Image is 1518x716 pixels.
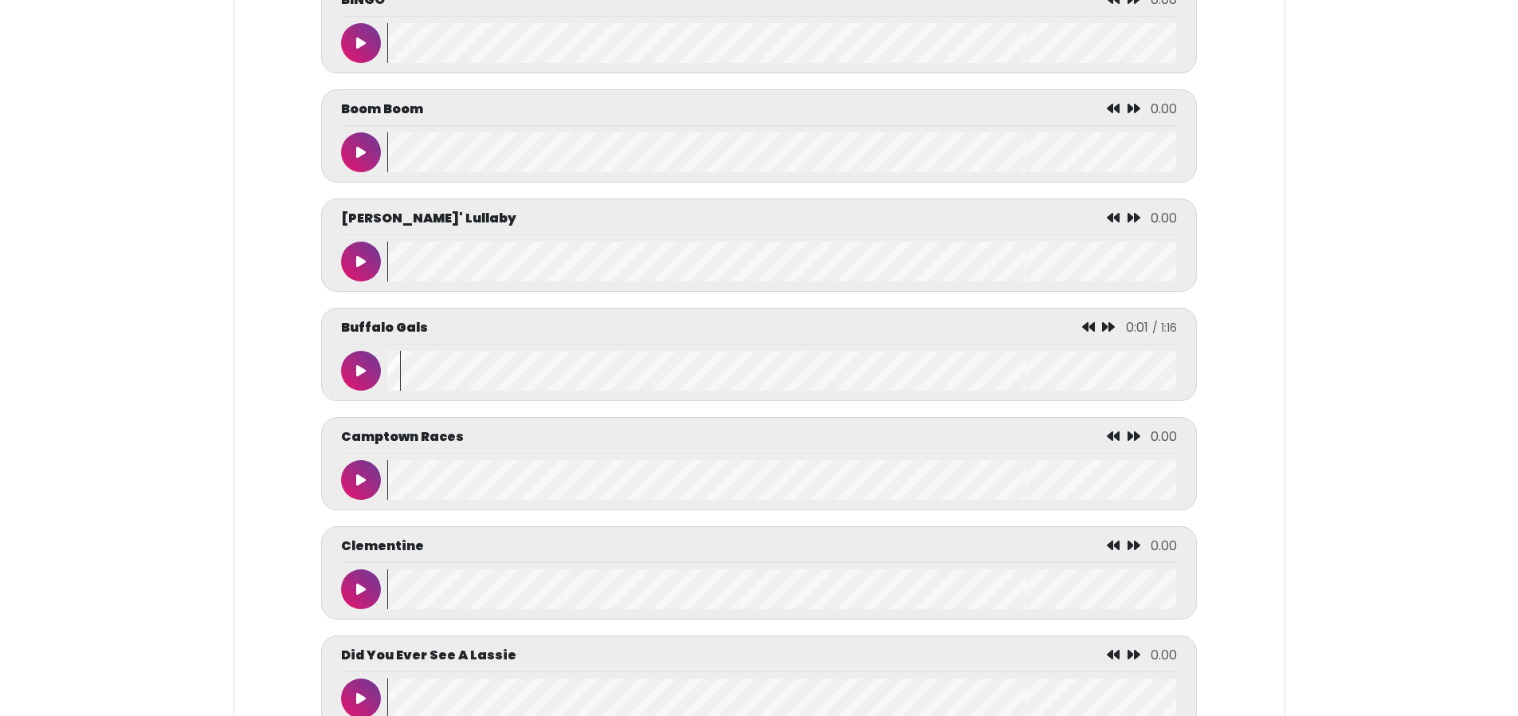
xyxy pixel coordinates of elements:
p: Buffalo Gals [341,318,428,337]
span: 0.00 [1151,427,1177,446]
span: 0.00 [1151,100,1177,118]
span: / 1:16 [1152,320,1177,336]
p: Camptown Races [341,427,464,447]
p: Boom Boom [341,100,423,119]
p: Clementine [341,537,424,556]
p: Did You Ever See A Lassie [341,646,516,665]
span: 0.00 [1151,209,1177,227]
p: [PERSON_NAME]' Lullaby [341,209,516,228]
span: 0:01 [1126,318,1148,336]
span: 0.00 [1151,646,1177,664]
span: 0.00 [1151,537,1177,555]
